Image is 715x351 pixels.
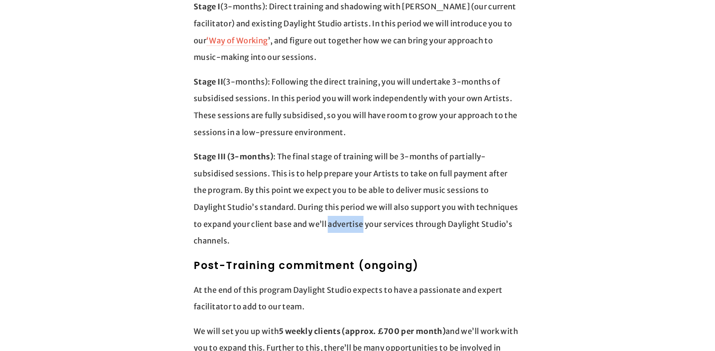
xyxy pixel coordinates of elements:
strong: Stage I [194,2,220,11]
p: (3-months): Following the direct training, you will undertake 3-months of subsidised sessions. In... [194,74,521,141]
strong: Stage III (3-months) [194,152,273,161]
p: : The final stage of training will be 3-months of partially-subsidised sessions. This is to help ... [194,148,521,249]
a: ‘Way of Working [206,36,268,46]
strong: 5 weekly clients (approx. £700 per month) [279,326,446,336]
p: At the end of this program Daylight Studio expects to have a passionate and expert facilitator to... [194,282,521,315]
strong: Stage II [194,77,223,87]
h2: Post-Training commitment (ongoing) [194,258,521,273]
